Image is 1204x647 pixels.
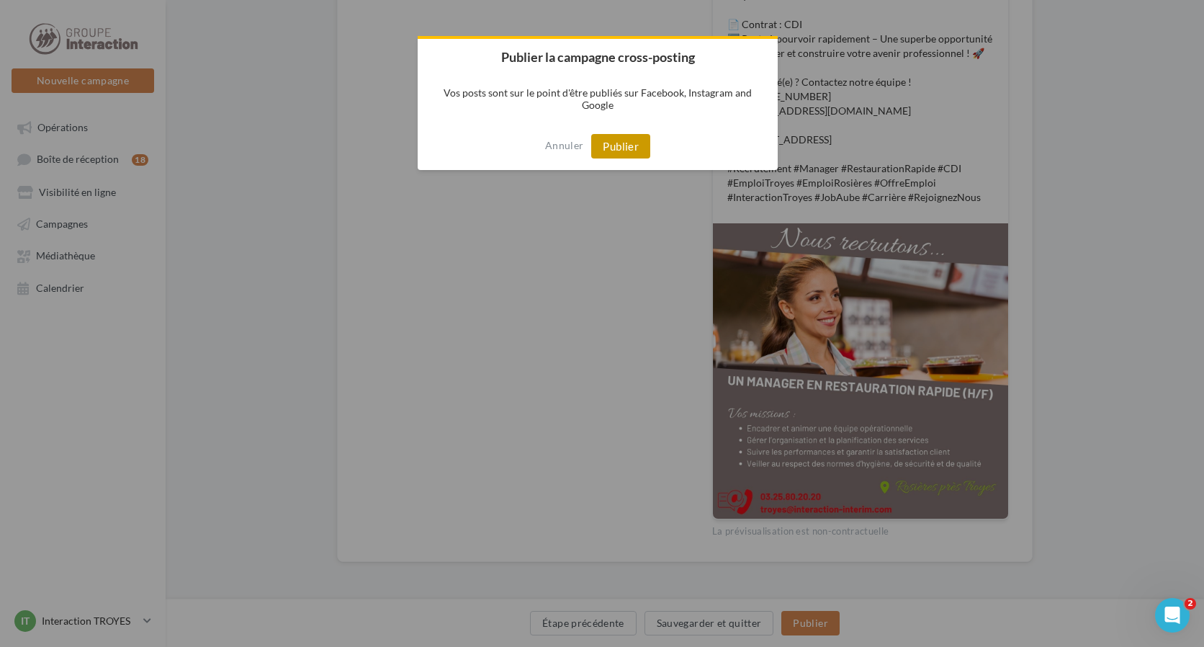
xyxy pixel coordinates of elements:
[1155,598,1190,633] iframe: Intercom live chat
[591,134,650,159] button: Publier
[418,75,778,122] p: Vos posts sont sur le point d'être publiés sur Facebook, Instagram and Google
[545,134,583,157] button: Annuler
[1185,598,1196,610] span: 2
[418,39,778,75] h2: Publier la campagne cross-posting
